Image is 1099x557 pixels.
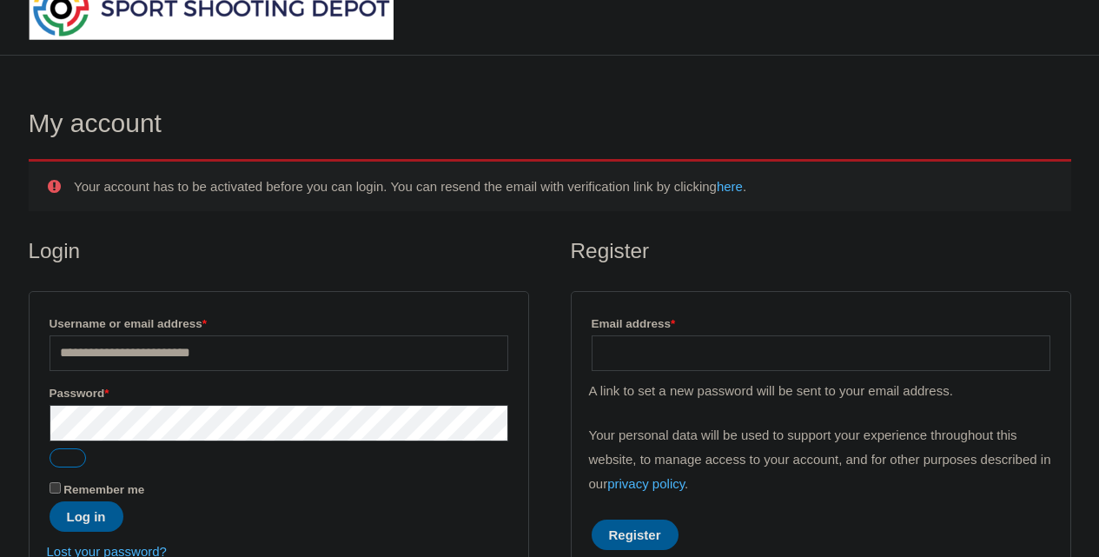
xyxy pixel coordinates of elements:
p: A link to set a new password will be sent to your email address. [589,379,1053,403]
li: Your account has to be activated before you can login. You can resend the email with verification... [74,175,1045,199]
input: Remember me [50,482,61,494]
h2: Register [571,237,1071,265]
label: Password [50,381,508,405]
button: Register [592,520,679,550]
a: privacy policy [607,476,685,491]
a: here [717,179,743,194]
p: Your personal data will be used to support your experience throughout this website, to manage acc... [589,423,1053,496]
h1: My account [29,108,1071,139]
button: Log in [50,501,123,532]
label: Email address [592,312,1050,335]
h2: Login [29,237,529,265]
button: Show password [50,448,86,467]
label: Username or email address [50,312,508,335]
span: Remember me [63,483,144,496]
